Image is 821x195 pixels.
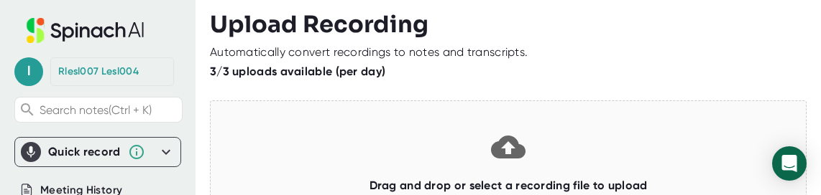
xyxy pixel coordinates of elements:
[40,103,152,117] span: Search notes (Ctrl + K)
[772,146,807,181] div: Open Intercom Messenger
[370,179,648,192] b: Drag and drop or select a recording file to upload
[21,138,175,166] div: Quick record
[210,11,807,38] h3: Upload Recording
[210,45,528,60] div: Automatically convert recordings to notes and transcripts.
[14,57,43,86] span: l
[48,145,121,159] div: Quick record
[210,65,385,78] b: 3/3 uploads available (per day)
[58,65,139,78] div: Rlesl007 Lesl004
